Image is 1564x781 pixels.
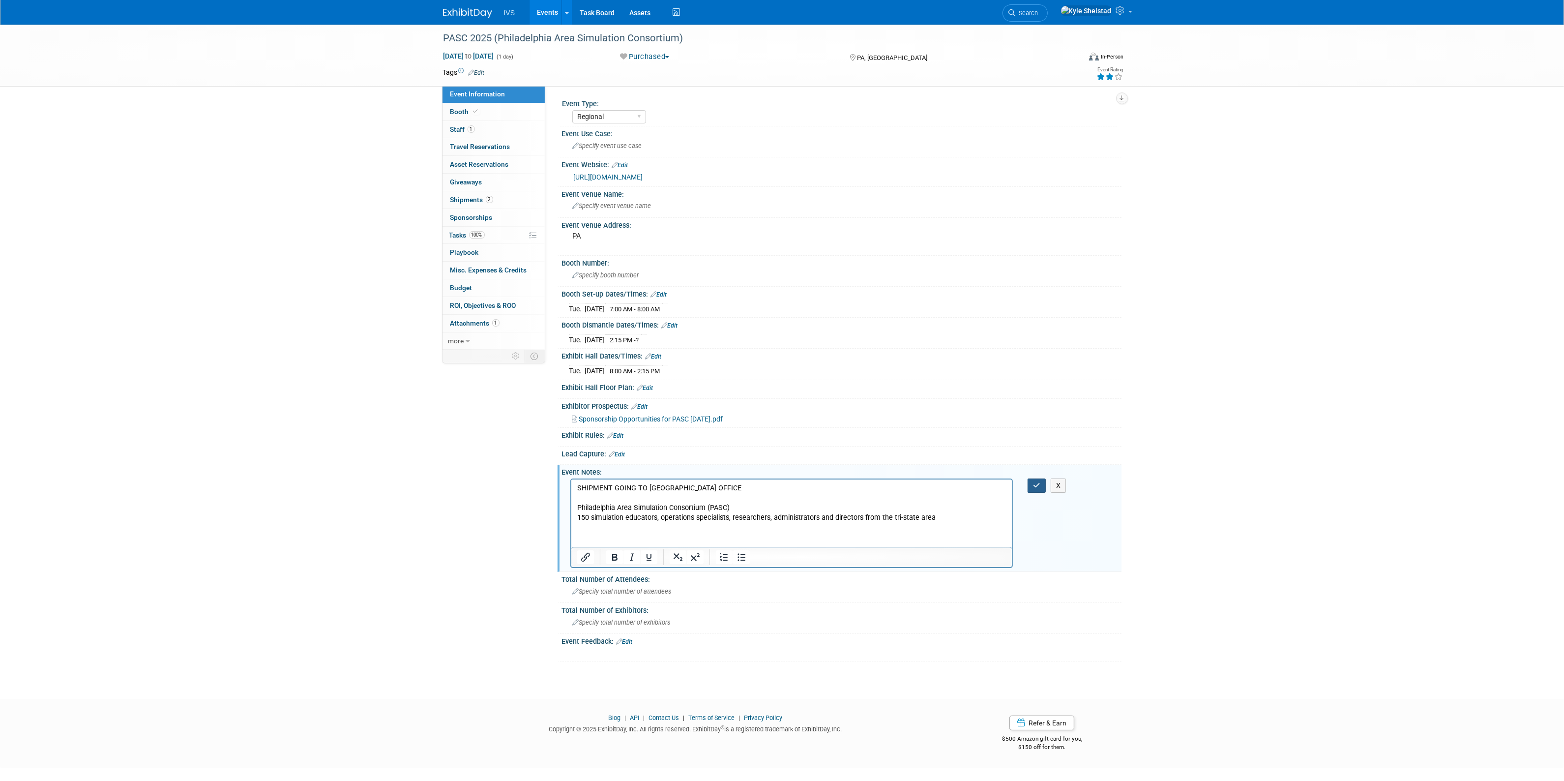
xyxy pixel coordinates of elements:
a: Asset Reservations [443,156,545,173]
span: ? [636,336,639,344]
a: API [630,714,639,721]
a: Search [1003,4,1048,22]
span: | [736,714,742,721]
span: Attachments [450,319,500,327]
div: Booth Dismantle Dates/Times: [562,318,1121,330]
div: PASC 2025 (Philadelphia Area Simulation Consortium) [440,30,1066,47]
span: Staff [450,125,475,133]
a: Terms of Service [688,714,735,721]
a: Event Information [443,86,545,103]
div: Total Number of Exhibitors: [562,603,1121,615]
td: Personalize Event Tab Strip [508,350,525,362]
span: | [622,714,628,721]
span: Asset Reservations [450,160,509,168]
a: Edit [617,638,633,645]
div: Event Venue Address: [562,218,1121,230]
i: Booth reservation complete [473,109,478,114]
td: [DATE] [585,365,605,376]
span: Specify booth number [573,271,639,279]
span: 2 [486,196,493,203]
span: Misc. Expenses & Credits [450,266,527,274]
button: Bold [606,550,622,564]
div: Exhibit Rules: [562,428,1121,441]
img: ExhibitDay [443,8,492,18]
a: ROI, Objectives & ROO [443,297,545,314]
div: Event Notes: [562,465,1121,477]
a: Edit [469,69,485,76]
td: Toggle Event Tabs [525,350,545,362]
span: (1 day) [496,54,514,60]
span: Travel Reservations [450,143,510,150]
button: X [1051,479,1066,493]
span: to [464,52,473,60]
span: more [448,337,464,345]
td: Tue. [569,303,585,314]
div: Event Venue Name: [562,187,1121,199]
div: Booth Number: [562,256,1121,268]
span: Tasks [449,231,485,239]
a: Edit [662,322,678,329]
a: Attachments1 [443,315,545,332]
span: Shipments [450,196,493,204]
button: Subscript [669,550,686,564]
button: Underline [640,550,657,564]
div: Event Format [1023,51,1124,66]
span: | [641,714,647,721]
a: Blog [608,714,620,721]
a: Travel Reservations [443,138,545,155]
button: Bullet list [733,550,749,564]
span: Budget [450,284,472,292]
span: Specify total number of attendees [573,588,672,595]
div: Event Website: [562,157,1121,170]
img: Kyle Shelstad [1061,5,1112,16]
a: Edit [651,291,667,298]
pre: PA [573,232,784,240]
span: PA, [GEOGRAPHIC_DATA] [857,54,927,61]
a: Edit [608,432,624,439]
a: Misc. Expenses & Credits [443,262,545,279]
a: Shipments2 [443,191,545,209]
span: 8:00 AM - 2:15 PM [610,367,660,375]
span: 2:15 PM - [610,336,639,344]
div: Booth Set-up Dates/Times: [562,287,1121,300]
a: Edit [612,162,628,169]
div: Event Type: [562,96,1117,109]
td: Tags [443,67,485,77]
a: Edit [632,403,648,410]
a: Edit [609,451,625,458]
div: Event Use Case: [562,126,1121,139]
td: Tue. [569,334,585,345]
a: Contact Us [649,714,679,721]
a: [URL][DOMAIN_NAME] [574,173,643,181]
a: Privacy Policy [744,714,782,721]
span: Playbook [450,248,479,256]
div: Exhibitor Prospectus: [562,399,1121,412]
a: Sponsorship Opportunities for PASC [DATE].pdf [572,415,723,423]
div: Exhibit Hall Floor Plan: [562,380,1121,393]
span: 1 [468,125,475,133]
a: Budget [443,279,545,297]
div: Total Number of Attendees: [562,572,1121,584]
td: [DATE] [585,334,605,345]
span: ROI, Objectives & ROO [450,301,516,309]
sup: ® [721,725,724,730]
div: Copyright © 2025 ExhibitDay, Inc. All rights reserved. ExhibitDay is a registered trademark of Ex... [443,722,948,734]
div: $150 off for them. [963,743,1121,751]
a: Booth [443,103,545,120]
img: Format-Inperson.png [1089,53,1099,60]
button: Numbered list [715,550,732,564]
span: 7:00 AM - 8:00 AM [610,305,660,313]
button: Superscript [686,550,703,564]
span: 1 [492,319,500,327]
a: Refer & Earn [1009,716,1074,730]
span: Specify total number of exhibitors [573,619,671,626]
a: Tasks100% [443,227,545,244]
a: Edit [646,353,662,360]
span: | [680,714,687,721]
span: [DATE] [DATE] [443,52,495,60]
a: Edit [637,385,653,391]
div: $500 Amazon gift card for you, [963,728,1121,751]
